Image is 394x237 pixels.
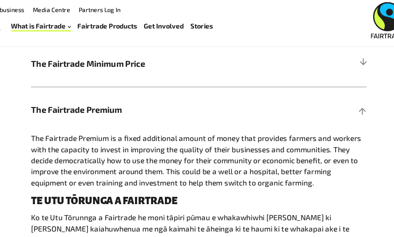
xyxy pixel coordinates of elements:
[59,92,271,103] span: The Fairtrade Premium
[345,7,374,37] img: Fairtrade Australia New Zealand logo
[20,18,38,36] a: Toggle Search
[98,22,148,32] a: Fairtrade Products
[154,22,188,32] a: Get Involved
[59,53,271,64] span: The Fairtrade Minimum Price
[61,10,92,16] a: Media Centre
[59,170,342,179] h4: TE UTU TŌRUNGA A FAIRTRADE
[23,10,53,16] a: For business
[59,118,337,163] span: The Fairtrade Premium is a fixed additional amount of money that provides farmers and workers wit...
[99,10,135,16] a: Partners Log In
[193,22,212,32] a: Stories
[42,22,93,32] a: What is Fairtrade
